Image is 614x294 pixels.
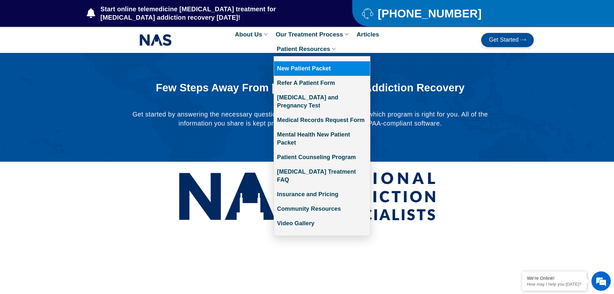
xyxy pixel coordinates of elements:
[272,27,353,42] a: Our Treatment Process
[140,33,172,47] img: NAS_email_signature-removebg-preview.png
[274,76,370,90] a: Refer A Patient Form
[99,5,327,22] span: Start online telemedicine [MEDICAL_DATA] treatment for [MEDICAL_DATA] addiction recovery [DATE]!
[148,82,472,94] h1: Few Steps Away From [MEDICAL_DATA] Addiction Recovery
[87,5,326,22] a: Start online telemedicine [MEDICAL_DATA] treatment for [MEDICAL_DATA] addiction recovery [DATE]!
[274,127,370,150] a: Mental Health New Patient Packet
[481,33,534,47] a: Get Started
[178,165,436,228] img: National Addiction Specialists
[274,202,370,216] a: Community Resources
[274,187,370,202] a: Insurance and Pricing
[362,8,518,19] a: [PHONE_NUMBER]
[274,90,370,113] a: [MEDICAL_DATA] and Pregnancy Test
[527,282,582,287] p: How may I help you today?
[274,216,370,231] a: Video Gallery
[274,42,341,56] a: Patient Resources
[353,27,382,42] a: Articles
[274,61,370,76] a: New Patient Packet
[132,110,488,128] p: Get started by answering the necessary questions below to help us determine which program is righ...
[274,113,370,127] a: Medical Records Request Form
[232,27,272,42] a: About Us
[274,165,370,187] a: [MEDICAL_DATA] Treatment FAQ
[376,9,482,17] span: [PHONE_NUMBER]
[489,37,519,43] span: Get Started
[274,150,370,165] a: Patient Counseling Program
[527,276,582,281] div: We're Online!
